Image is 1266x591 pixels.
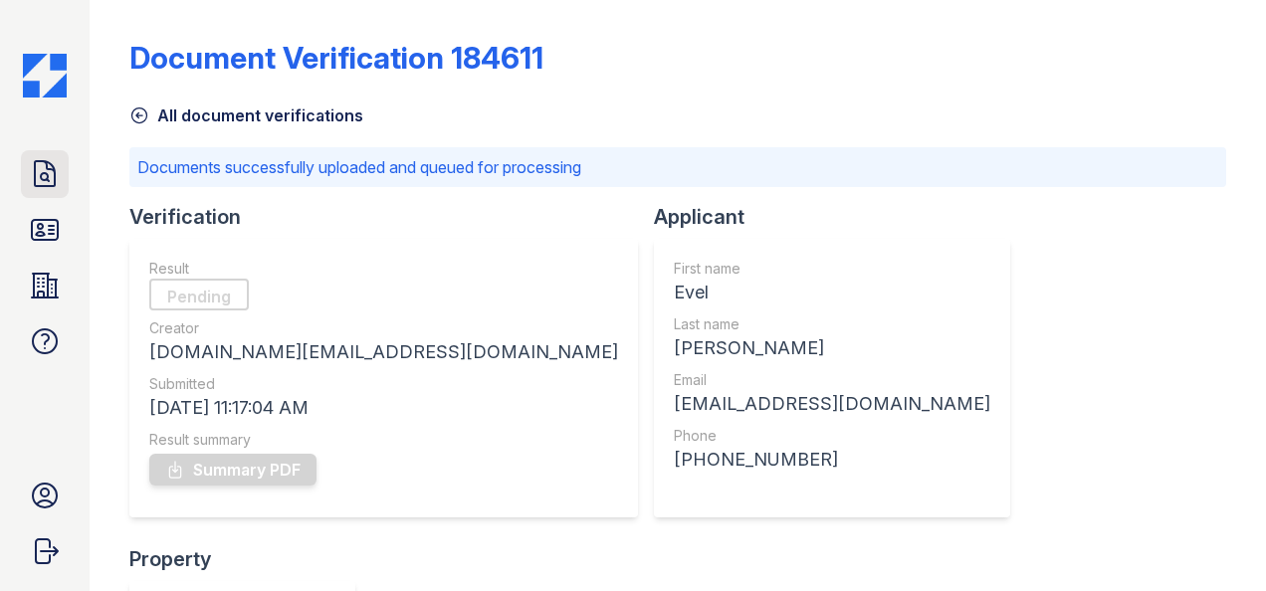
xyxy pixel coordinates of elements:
[149,430,618,450] div: Result summary
[674,446,990,474] div: [PHONE_NUMBER]
[654,203,1026,231] div: Applicant
[674,314,990,334] div: Last name
[137,155,1218,179] p: Documents successfully uploaded and queued for processing
[674,279,990,306] div: Evel
[674,370,990,390] div: Email
[149,318,618,338] div: Creator
[149,279,249,310] div: Pending
[149,259,618,279] div: Result
[23,54,67,98] img: CE_Icon_Blue-c292c112584629df590d857e76928e9f676e5b41ef8f769ba2f05ee15b207248.png
[149,338,618,366] div: [DOMAIN_NAME][EMAIL_ADDRESS][DOMAIN_NAME]
[674,259,990,279] div: First name
[674,426,990,446] div: Phone
[129,203,654,231] div: Verification
[149,374,618,394] div: Submitted
[674,390,990,418] div: [EMAIL_ADDRESS][DOMAIN_NAME]
[129,103,363,127] a: All document verifications
[149,394,618,422] div: [DATE] 11:17:04 AM
[674,334,990,362] div: [PERSON_NAME]
[129,40,543,76] div: Document Verification 184611
[129,545,371,573] div: Property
